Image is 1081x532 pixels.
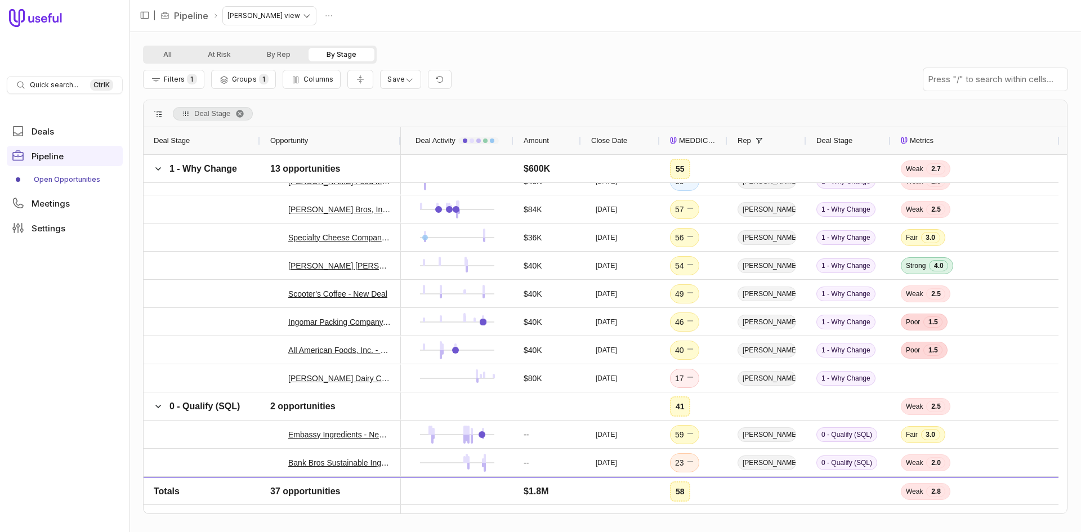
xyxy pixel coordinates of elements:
span: 1 - Why Change [816,230,875,245]
span: 1 - Why Change [816,202,875,217]
span: 1 - Why Change [169,164,237,173]
span: Settings [32,224,65,233]
span: 0 - Qualify (SQL) [816,427,877,442]
span: 0 - Qualify (SQL) [816,455,877,470]
div: $40K [524,287,542,301]
button: Collapse sidebar [136,7,153,24]
a: Pipeline [174,9,208,23]
div: 23 [675,456,694,470]
div: $40K [524,259,542,272]
span: 1 - Why Change [816,258,875,273]
a: Scooter's Coffee - New Deal [288,287,387,301]
div: 17 [675,372,694,385]
div: 57 [675,203,694,216]
span: [PERSON_NAME] [738,455,796,470]
span: [PERSON_NAME] [738,258,796,273]
span: Weak [906,164,923,173]
a: Settings [7,218,123,238]
span: Deal Stage [154,134,190,147]
span: No change [686,372,694,385]
span: [PERSON_NAME] [738,343,796,357]
button: Filter Pipeline [143,70,204,89]
span: Rep [738,134,751,147]
a: Specialty Cheese Company - Core [288,231,391,244]
span: 4.0 [929,260,948,271]
a: [PERSON_NAME] [PERSON_NAME] Bakery - New Deal [288,259,391,272]
a: Bank Bros Sustainable Ingredients - New Deal [288,456,391,470]
span: No change [686,203,694,216]
div: 55 [676,162,685,176]
a: All American Foods, Inc. - New Deal [288,343,391,357]
span: Groups [232,75,257,83]
div: Pipeline submenu [7,171,123,189]
span: Deals [32,127,54,136]
span: Deal Stage [194,107,230,120]
div: Metrics [901,127,1049,154]
span: 1 [259,74,269,84]
time: [DATE] [596,233,617,242]
a: [PERSON_NAME] Bros, Inc. - Supplier [288,203,391,216]
span: 3.0 [921,429,940,440]
button: Reset view [428,70,452,90]
span: [PERSON_NAME] [738,315,796,329]
span: [PERSON_NAME] [738,371,796,386]
span: 2.5 [926,401,945,412]
time: [DATE] [596,289,617,298]
a: Embassy Ingredients - New Deal [288,428,391,441]
span: Poor [906,346,920,355]
span: 1 - Why Change [816,315,875,329]
a: Ingomar Packing Company, LLC - New Deal [288,315,391,329]
div: $40K [524,315,542,329]
button: By Rep [249,48,309,61]
span: Strong [906,261,926,270]
span: No change [686,287,694,301]
span: Pipeline [32,152,64,160]
input: Press "/" to search within cells... [923,68,1067,91]
span: Deal Activity [416,134,455,147]
div: 41 [676,400,685,413]
div: $36K [524,231,542,244]
time: [DATE] [596,205,617,214]
div: $40K [524,343,542,357]
button: Create a new saved view [380,70,421,89]
span: 2.0 [926,457,945,468]
span: 2.5 [926,288,945,299]
time: [DATE] [596,346,617,355]
span: Opportunity [270,134,308,147]
span: No change [686,456,694,470]
span: Deal Stage. Press ENTER to sort. Press DELETE to remove [173,107,253,120]
kbd: Ctrl K [90,79,113,91]
div: 13 opportunities [270,162,340,176]
div: 2 opportunities [270,400,336,413]
time: [DATE] [596,318,617,327]
button: Actions [320,7,337,24]
span: 3.0 [921,232,940,243]
span: | [153,9,156,23]
span: Weak [906,205,923,214]
button: Collapse all rows [347,70,373,90]
span: Metrics [910,134,933,147]
div: $84K [524,203,542,216]
span: Weak [906,402,923,411]
span: Quick search... [30,81,78,90]
div: 59 [675,428,694,441]
span: 2.5 [926,204,945,215]
span: Meetings [32,199,70,208]
span: [PERSON_NAME] [738,202,796,217]
span: 1 - Why Change [816,287,875,301]
div: Row Groups [173,107,253,120]
div: -- [524,428,529,441]
span: 1.5 [923,345,942,356]
span: Poor [906,318,920,327]
span: Deal Stage [816,134,852,147]
span: 1 [187,74,196,84]
button: By Stage [309,48,374,61]
time: [DATE] [596,430,617,439]
span: [PERSON_NAME] [738,427,796,442]
div: MEDDICC Score [670,127,717,154]
span: No change [686,259,694,272]
span: 1.5 [923,316,942,328]
a: Deals [7,121,123,141]
button: All [145,48,190,61]
div: 54 [675,259,694,272]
